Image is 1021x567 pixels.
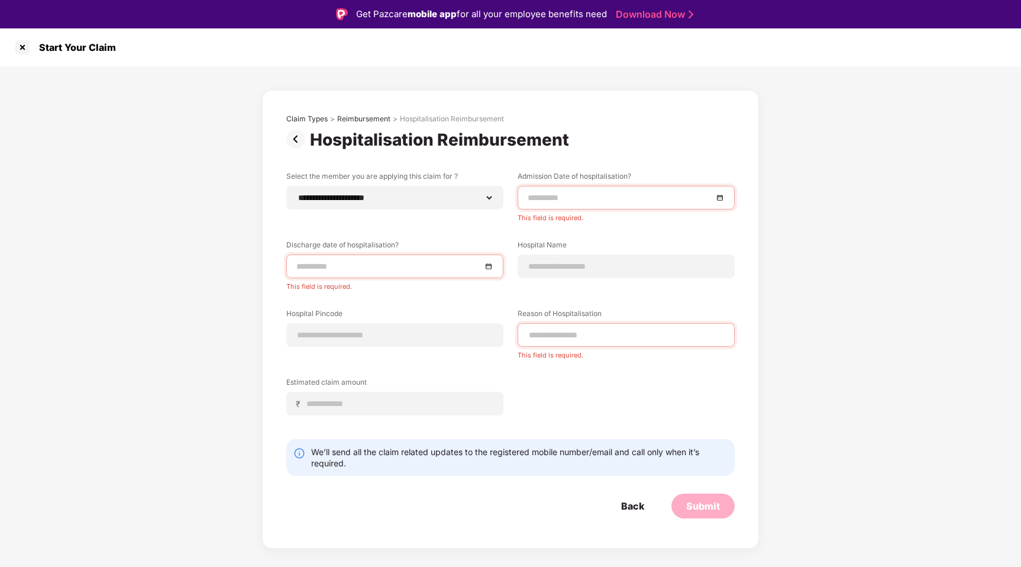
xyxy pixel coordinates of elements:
a: Download Now [616,8,690,21]
div: This field is required. [286,278,503,291]
div: We’ll send all the claim related updates to the registered mobile number/email and call only when... [311,446,728,469]
img: Stroke [689,8,693,21]
div: Reimbursement [337,114,390,124]
label: Discharge date of hospitalisation? [286,240,503,254]
div: Get Pazcare for all your employee benefits need [356,7,607,21]
label: Reason of Hospitalisation [518,308,735,323]
label: Estimated claim amount [286,377,503,392]
div: Hospitalisation Reimbursement [400,114,504,124]
label: Hospital Pincode [286,308,503,323]
img: svg+xml;base64,PHN2ZyBpZD0iSW5mby0yMHgyMCIgeG1sbnM9Imh0dHA6Ly93d3cudzMub3JnLzIwMDAvc3ZnIiB3aWR0aD... [293,447,305,459]
img: svg+xml;base64,PHN2ZyBpZD0iUHJldi0zMngzMiIgeG1sbnM9Imh0dHA6Ly93d3cudzMub3JnLzIwMDAvc3ZnIiB3aWR0aD... [286,130,310,149]
label: Admission Date of hospitalisation? [518,171,735,186]
label: Select the member you are applying this claim for ? [286,171,503,186]
div: Start Your Claim [32,41,116,53]
div: Claim Types [286,114,328,124]
div: > [330,114,335,124]
strong: mobile app [408,8,457,20]
div: > [393,114,398,124]
div: Submit [686,500,720,513]
div: This field is required. [518,347,735,359]
label: Hospital Name [518,240,735,254]
div: This field is required. [518,210,735,222]
div: Hospitalisation Reimbursement [310,130,574,150]
span: ₹ [296,398,305,410]
div: Back [621,500,644,513]
img: Logo [336,8,348,20]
